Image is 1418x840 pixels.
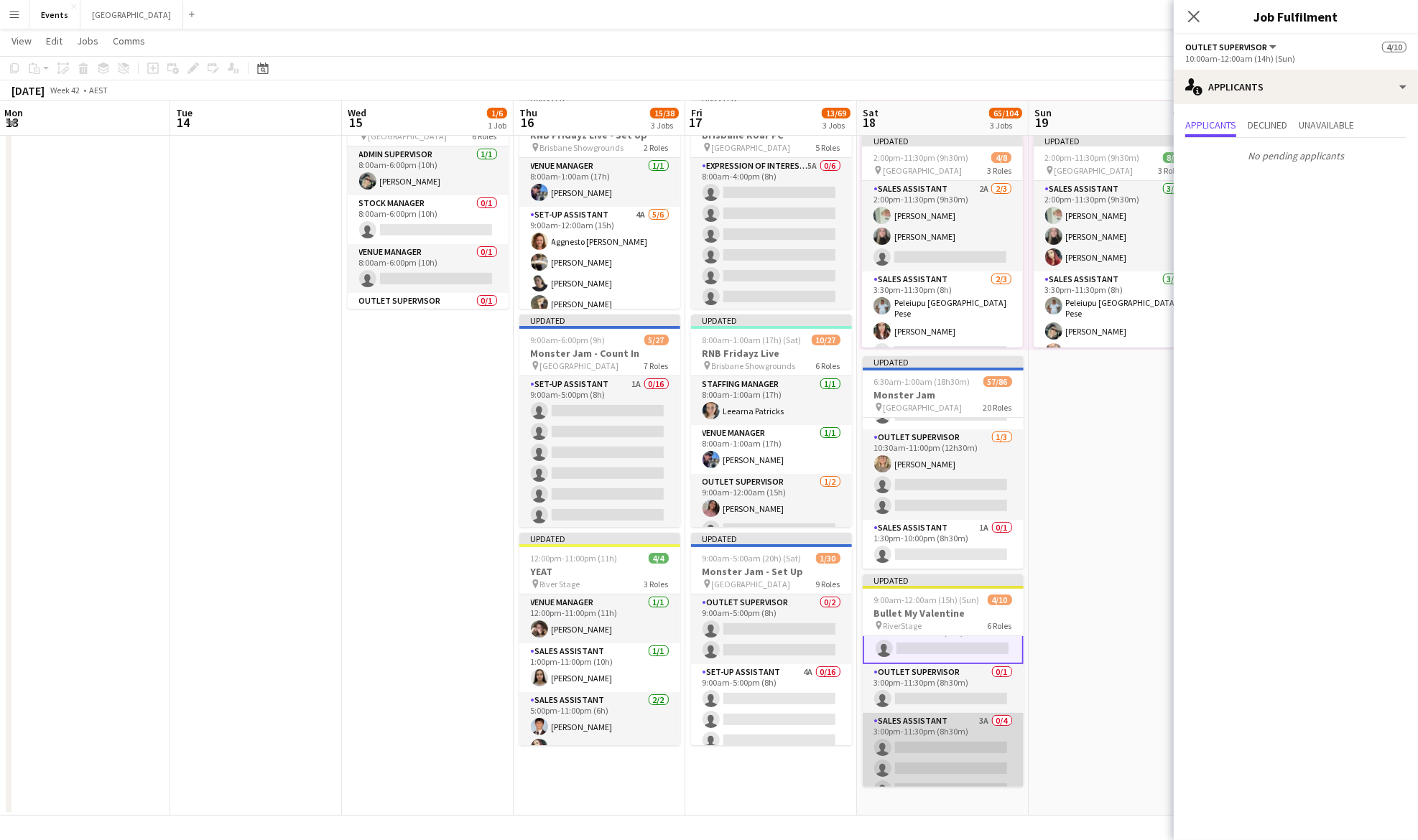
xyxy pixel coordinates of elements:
span: [GEOGRAPHIC_DATA] [884,402,963,413]
span: RiverStage [884,620,922,631]
div: Applicants [1174,70,1418,104]
div: Updated [519,533,680,544]
span: Sun [1034,106,1052,119]
a: View [6,32,37,50]
span: 1/6 [487,108,507,118]
span: 18 [861,114,879,131]
h3: RNB Fridayz Live [691,347,852,360]
button: [GEOGRAPHIC_DATA] [80,1,183,29]
span: 8:00am-1:00am (17h) (Sat) [703,335,802,345]
span: 14 [174,114,193,131]
a: Edit [40,32,68,50]
span: Outlet Supervisor [1185,42,1267,52]
span: River Stage [540,579,580,589]
div: Updated [863,356,1024,368]
span: 9 Roles [816,579,840,589]
span: 4/4 [649,553,669,564]
span: 2 Roles [644,142,669,153]
h3: Monster Jam - Count In [519,347,680,360]
span: 2:00pm-11:30pm (9h30m) [873,152,968,163]
div: Updated [1034,135,1195,146]
div: AEST [89,85,108,95]
span: Fri [691,106,703,119]
div: Updated [691,533,852,544]
span: 6 Roles [473,131,497,141]
div: 3 Jobs [651,120,678,131]
span: 57/86 [983,376,1012,387]
span: 3 Roles [1159,165,1183,176]
app-job-card: Updated9:00am-12:00am (15h) (Sun)4/10Bullet My Valentine RiverStage6 Roles[PERSON_NAME][PERSON_NA... [863,574,1024,787]
div: 1 Job [488,120,506,131]
app-job-card: Updated6:30am-1:00am (18h30m) (Sun)57/86Monster Jam [GEOGRAPHIC_DATA]20 Roles Outlet Supervisor1/... [863,356,1024,569]
span: 15 [346,114,366,131]
button: Outlet Supervisor [1185,42,1279,52]
div: 3 Jobs [822,120,850,131]
span: 10/27 [812,335,840,345]
span: Thu [519,106,537,119]
span: 8/8 [1163,152,1183,163]
span: [GEOGRAPHIC_DATA] [1055,165,1134,176]
app-job-card: Updated8:00am-10:30pm (14h30m)2/12Brisbane Roar FC [GEOGRAPHIC_DATA]5 RolesExpression Of Interest... [691,96,852,309]
app-job-card: Updated8:00am-1:00am (17h) (Fri)6/7RNB Fridayz Live - Set Up Brisbane Showgrounds2 RolesVenue Man... [519,96,680,309]
div: 10:00am-12:00am (14h) (Sun) [1185,53,1407,64]
span: Applicants [1185,120,1236,130]
span: 6:30am-1:00am (18h30m) (Sun) [874,376,983,387]
app-card-role: Venue Manager1/112:00pm-11:00pm (11h)[PERSON_NAME] [519,594,680,643]
span: 3 Roles [644,579,669,589]
app-card-role: Outlet Supervisor0/29:00am-5:00pm (8h) [691,594,852,664]
span: 20 Roles [983,402,1012,413]
app-card-role: Sales Assistant3A0/43:00pm-11:30pm (8h30m) [863,713,1024,824]
span: Wed [348,106,366,119]
span: [GEOGRAPHIC_DATA] [883,165,962,176]
app-card-role: Sales Assistant2A2/32:00pm-11:30pm (9h30m)[PERSON_NAME][PERSON_NAME] [862,181,1023,271]
app-card-role: Set-up Assistant1A0/169:00am-5:00pm (8h) [519,376,680,737]
app-card-role: Sales Assistant3/32:00pm-11:30pm (9h30m)[PERSON_NAME][PERSON_NAME][PERSON_NAME] [1034,181,1195,271]
app-card-role: Sales Assistant1/11:00pm-11:00pm (10h)[PERSON_NAME] [519,643,680,692]
app-job-card: Updated2:00pm-11:30pm (9h30m)8/8 [GEOGRAPHIC_DATA]3 RolesSales Assistant3/32:00pm-11:30pm (9h30m)... [1034,135,1195,347]
span: View [11,34,32,47]
span: 3 Roles [987,165,1011,176]
app-job-card: 8:00am-6:00pm (10h)1/6Monster Jam - Prep Day [GEOGRAPHIC_DATA]6 RolesAdmin Supervisor1/18:00am-6:... [348,96,509,309]
app-card-role: Staffing Manager1/18:00am-1:00am (17h)Leearna Patricks [691,376,852,425]
span: 19 [1032,114,1052,131]
app-card-role: Outlet Supervisor1/29:00am-12:00am (15h)[PERSON_NAME] [691,474,852,543]
span: 4/10 [1382,42,1407,52]
span: 12:00pm-11:00pm (11h) [531,553,618,564]
app-job-card: Updated8:00am-1:00am (17h) (Sat)10/27RNB Fridayz Live Brisbane Showgrounds6 RolesStaffing Manager... [691,314,852,527]
app-job-card: Updated2:00pm-11:30pm (9h30m)4/8 [GEOGRAPHIC_DATA]3 RolesSales Assistant2A2/32:00pm-11:30pm (9h30... [862,135,1023,347]
h3: Bullet My Valentine [863,607,1024,620]
app-card-role: Sales Assistant1A0/11:30pm-10:00pm (8h30m) [863,520,1024,569]
h3: YEAT [519,565,680,578]
span: 1/30 [816,553,840,564]
span: [GEOGRAPHIC_DATA] [712,579,791,589]
app-card-role: Venue Manager1/18:00am-1:00am (17h)[PERSON_NAME] [691,425,852,474]
span: 9:00am-5:00am (20h) (Sat) [703,553,802,564]
app-card-role: Venue Manager0/18:00am-6:00pm (10h) [348,244,509,293]
app-job-card: Updated9:00am-6:00pm (9h)5/27Monster Jam - Count In [GEOGRAPHIC_DATA]7 RolesSet-up Assistant1A0/1... [519,314,680,527]
app-card-role: Sales Assistant2/25:00pm-11:00pm (6h)[PERSON_NAME][PERSON_NAME] [519,692,680,762]
div: Updated [862,135,1023,146]
button: Events [29,1,80,29]
span: 2:00pm-11:30pm (9h30m) [1045,152,1140,163]
span: 17 [689,114,703,131]
app-job-card: Updated9:00am-5:00am (20h) (Sat)1/30Monster Jam - Set Up [GEOGRAPHIC_DATA]9 RolesOutlet Superviso... [691,533,852,745]
span: 5 Roles [816,142,840,153]
span: 65/104 [989,108,1022,118]
span: Edit [46,34,62,47]
span: Mon [4,106,23,119]
span: 15/38 [650,108,679,118]
span: 4/8 [991,152,1011,163]
span: 5/27 [644,335,669,345]
span: 6 Roles [988,620,1012,631]
app-job-card: Updated12:00pm-11:00pm (11h)4/4YEAT River Stage3 RolesVenue Manager1/112:00pm-11:00pm (11h)[PERSO... [519,533,680,745]
div: Updated [863,574,1024,586]
app-card-role: Outlet Supervisor0/13:00pm-11:30pm (8h30m) [863,664,1024,713]
app-card-role: Set-up Assistant4A5/69:00am-12:00am (15h)Aggnesto [PERSON_NAME][PERSON_NAME][PERSON_NAME][PERSON_... [519,207,680,360]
